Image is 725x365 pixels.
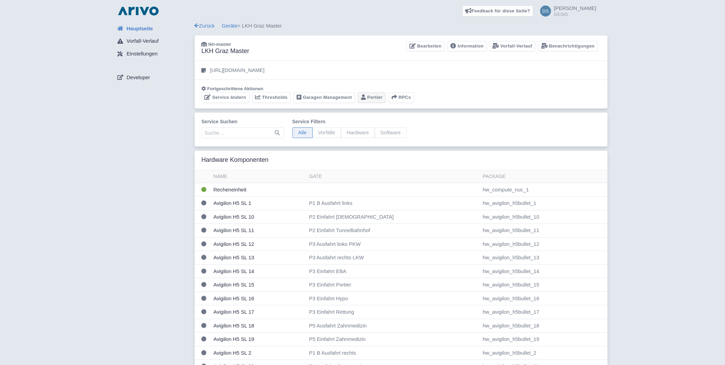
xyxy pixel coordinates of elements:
[294,92,355,103] a: Garagen Management
[536,6,596,17] a: [PERSON_NAME] GESIG
[209,42,231,47] span: lkh-master
[292,127,313,138] span: Alle
[195,22,608,30] div: > LKH Graz Master
[480,292,607,305] td: hw_avigilon_h5bullet_16
[211,333,307,346] td: Avigilon H5 SL 19
[375,127,407,138] span: Software
[211,251,307,265] td: Avigilon H5 SL 13
[127,50,158,58] span: Einstellungen
[222,23,238,29] a: Geräte
[538,41,598,52] a: Benachrichtigungen
[307,197,480,210] td: P1 B Ausfahrt links
[307,319,480,333] td: P5 Ausfahrt Zahnmedizin
[480,237,607,251] td: hw_avigilon_h5bullet_12
[211,346,307,360] td: Avigilon H5 SL 2
[480,319,607,333] td: hw_avigilon_h5bullet_18
[211,264,307,278] td: Avigilon H5 SL 14
[112,71,195,84] a: Developer
[406,41,445,52] a: Bearbeiten
[211,210,307,224] td: Avigilon H5 SL 10
[307,251,480,265] td: P3 Ausfahrt rechts LKW
[462,6,534,17] a: Feedback für diese Seite?
[211,278,307,292] td: Avigilon H5 SL 15
[307,170,480,183] th: Gate
[480,183,607,197] td: hw_compute_nuc_1
[292,118,407,125] label: Service filtern
[202,118,284,125] label: Service suchen
[480,333,607,346] td: hw_avigilon_h5bullet_19
[480,346,607,360] td: hw_avigilon_h5bullet_2
[480,170,607,183] th: Package
[307,305,480,319] td: P3 Einfahrt Rettung
[211,170,307,183] th: Name
[112,48,195,61] a: Einstellungen
[307,237,480,251] td: P3 Ausfahrt links PKW
[202,48,249,55] h3: LKH Graz Master
[554,5,596,11] span: [PERSON_NAME]
[358,92,386,103] a: Portier
[307,333,480,346] td: P5 Einfahrt Zahnmedizin
[252,92,291,103] a: Thresholds
[307,278,480,292] td: P3 Einfahrt Portier
[480,210,607,224] td: hw_avigilon_h5bullet_10
[480,197,607,210] td: hw_avigilon_h5bullet_1
[112,35,195,48] a: Vorfall-Verlauf
[307,346,480,360] td: P1 B Ausfahrt rechts
[116,6,160,17] img: logo
[480,278,607,292] td: hw_avigilon_h5bullet_15
[211,305,307,319] td: Avigilon H5 SL 17
[307,210,480,224] td: P2 Einfahrt [DEMOGRAPHIC_DATA]
[127,74,150,82] span: Developer
[202,92,249,103] a: Service ändern
[448,41,487,52] a: Information
[211,224,307,238] td: Avigilon H5 SL 11
[490,41,535,52] a: Vorfall-Verlauf
[112,22,195,35] a: Hauptseite
[211,183,307,197] td: Recheneinheit
[207,86,264,91] span: Fortgeschrittene Aktionen
[202,156,269,164] h3: Hardware Komponenten
[127,25,153,33] span: Hauptseite
[307,292,480,305] td: P3 Einfahrt Hypo
[312,127,341,138] span: Vorfälle
[554,12,596,17] small: GESIG
[127,37,159,45] span: Vorfall-Verlauf
[480,251,607,265] td: hw_avigilon_h5bullet_13
[480,305,607,319] td: hw_avigilon_h5bullet_17
[307,224,480,238] td: P2 Einfahrt Tunnelbahnhof
[202,127,284,138] input: Suche…
[480,224,607,238] td: hw_avigilon_h5bullet_11
[195,23,215,29] a: Zurück
[211,292,307,305] td: Avigilon H5 SL 16
[307,264,480,278] td: P3 Einfahrt EBA
[480,264,607,278] td: hw_avigilon_h5bullet_14
[211,237,307,251] td: Avigilon H5 SL 12
[211,319,307,333] td: Avigilon H5 SL 18
[210,66,265,74] p: [URL][DOMAIN_NAME]
[388,92,414,103] button: RPCs
[341,127,375,138] span: Hardware
[211,197,307,210] td: Avigilon H5 SL 1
